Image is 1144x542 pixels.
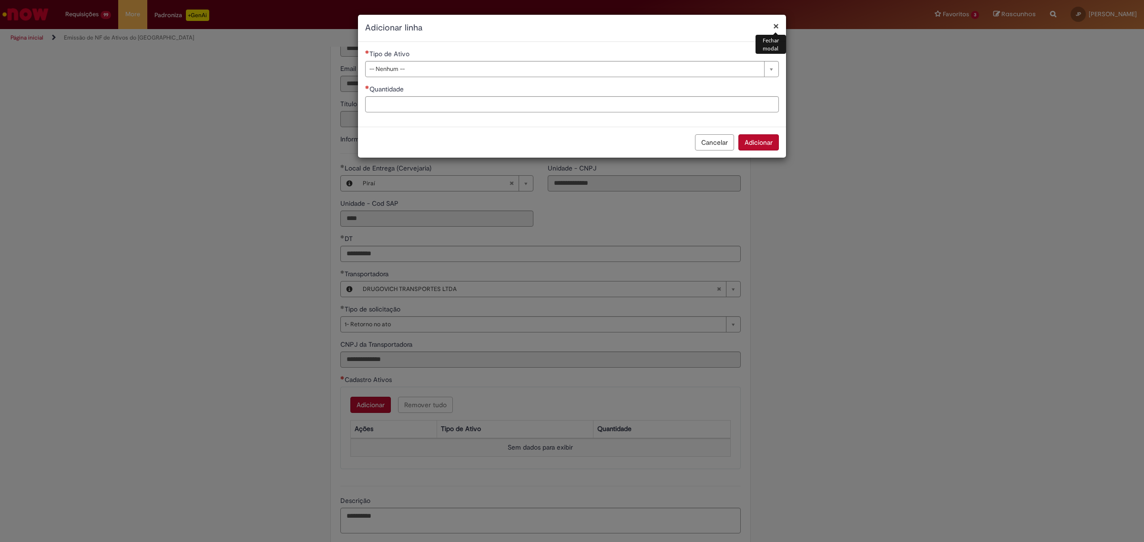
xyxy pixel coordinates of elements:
button: Cancelar [695,134,734,151]
button: Adicionar [738,134,779,151]
input: Quantidade [365,96,779,112]
div: Fechar modal [756,35,786,54]
span: Quantidade [369,85,406,93]
button: Fechar modal [773,21,779,31]
span: Necessários [365,50,369,54]
span: -- Nenhum -- [369,61,759,77]
h2: Adicionar linha [365,22,779,34]
span: Necessários [365,85,369,89]
span: Tipo de Ativo [369,50,411,58]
